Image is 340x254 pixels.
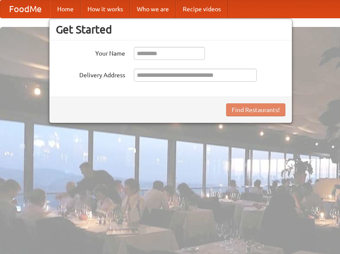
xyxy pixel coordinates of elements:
[226,103,285,116] button: Find Restaurants!
[50,0,81,18] a: Home
[56,23,285,36] h3: Get Started
[176,0,228,18] a: Recipe videos
[81,0,130,18] a: How it works
[130,0,176,18] a: Who we are
[56,47,125,58] label: Your Name
[0,0,50,18] a: FoodMe
[56,69,125,79] label: Delivery Address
